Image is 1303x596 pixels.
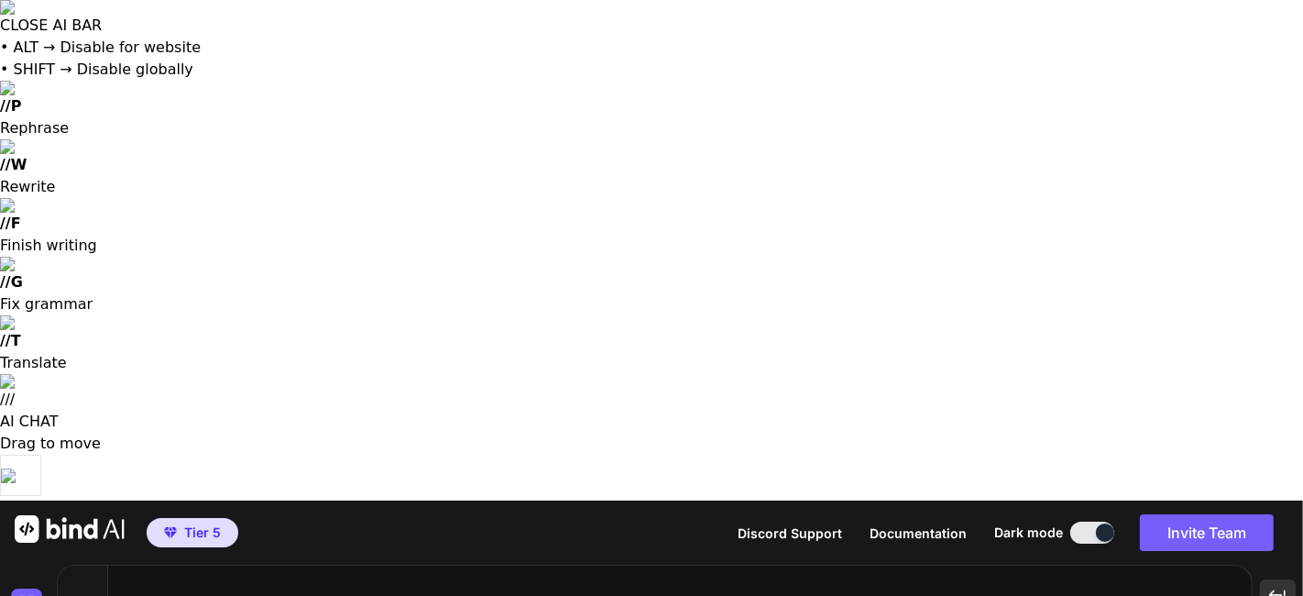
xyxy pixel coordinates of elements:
[870,524,967,543] button: Documentation
[870,525,967,541] span: Documentation
[994,524,1063,542] span: Dark mode
[15,515,125,543] img: Bind AI
[738,524,842,543] button: Discord Support
[738,525,842,541] span: Discord Support
[184,524,221,542] span: Tier 5
[164,527,177,538] img: premium
[147,518,238,547] button: premiumTier 5
[1140,514,1274,551] button: Invite Team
